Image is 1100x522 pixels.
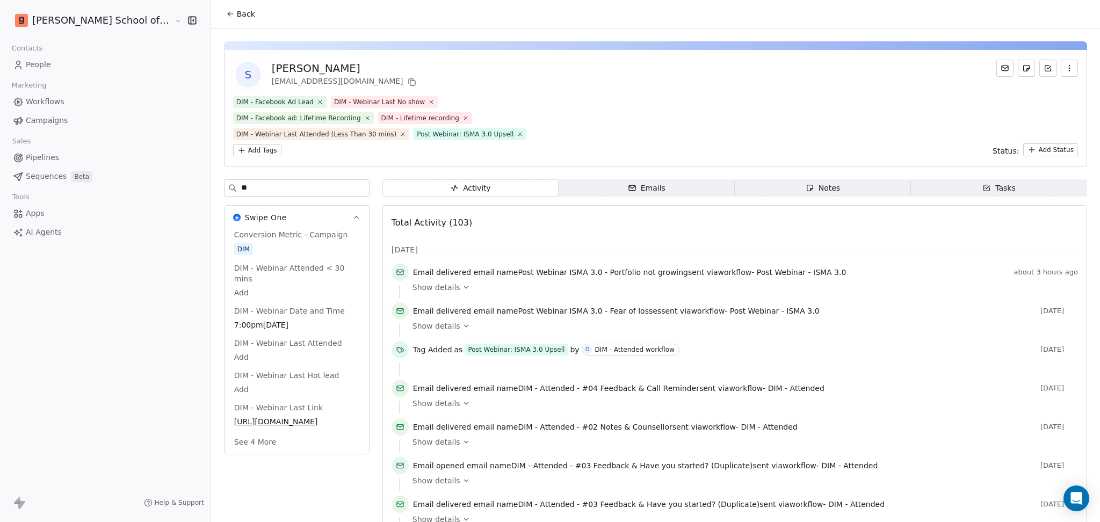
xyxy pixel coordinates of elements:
span: Email delivered [413,307,471,315]
a: Show details [412,398,1070,409]
span: Total Activity (103) [392,218,472,228]
span: email name sent via workflow - [413,422,798,432]
div: Swipe OneSwipe One [225,229,369,454]
div: Post Webinar: ISMA 3.0 Upsell [468,345,565,354]
img: Goela%20School%20Logos%20(4).png [15,14,28,27]
span: DIM - Webinar Attended < 30 mins [232,263,361,284]
span: [DATE] [392,244,418,255]
span: [DATE] [1040,345,1078,354]
span: DIM - Attended [741,423,798,431]
span: DIM - Attended [821,461,878,470]
div: DIM - Facebook Ad Lead [236,97,314,107]
span: DIM - Webinar Last Link [232,402,325,413]
span: Email delivered [413,423,471,431]
span: AI Agents [26,227,62,238]
span: as [454,344,463,355]
span: Help & Support [155,498,204,507]
a: SequencesBeta [9,168,202,185]
div: D [585,345,590,354]
a: AI Agents [9,223,202,241]
span: Email opened [413,461,465,470]
span: Email delivered [413,384,471,393]
span: DIM - Webinar Last Hot lead [232,370,342,381]
span: Sequences [26,171,67,182]
button: See 4 More [228,432,283,452]
a: Show details [412,437,1070,447]
span: [DATE] [1040,384,1078,393]
a: Workflows [9,93,202,111]
div: DIM - Lifetime recording [381,113,459,123]
span: Show details [412,437,460,447]
span: DIM - Webinar Last Attended [232,338,344,349]
span: Show details [412,282,460,293]
a: Campaigns [9,112,202,129]
button: Swipe OneSwipe One [225,206,369,229]
div: Tasks [982,183,1016,194]
div: DIM - Webinar Last Attended (Less Than 30 mins) [236,129,397,139]
span: Sales [8,133,35,149]
span: [DATE] [1040,461,1078,470]
div: DIM - Webinar Last No show [334,97,425,107]
a: Pipelines [9,149,202,166]
span: Back [237,9,255,19]
span: Workflows [26,96,64,107]
button: [PERSON_NAME] School of Finance LLP [13,11,167,30]
a: Show details [412,321,1070,331]
span: Contacts [7,40,47,56]
span: [DATE] [1040,423,1078,431]
span: Swipe One [245,212,287,223]
span: DIM - Attended [768,384,824,393]
div: DIM - Attended workflow [595,346,675,353]
span: 7:00pm[DATE] [234,320,359,330]
div: Open Intercom Messenger [1063,485,1089,511]
a: Show details [412,475,1070,486]
a: Apps [9,205,202,222]
span: [DATE] [1040,500,1078,509]
span: Post Webinar ISMA 3.0 - Portfolio not growing [518,268,688,277]
div: DIM - Facebook ad: Lifetime Recording [236,113,361,123]
span: Conversion Metric - Campaign [232,229,350,240]
a: Help & Support [144,498,204,507]
span: DIM - Attended - #03 Feedback & Have you started? (Duplicate) [518,500,759,509]
span: email name sent via workflow - [413,499,885,510]
a: Show details [412,282,1070,293]
img: Swipe One [233,214,241,221]
span: DIM - Attended - #03 Feedback & Have you started? (Duplicate) [511,461,753,470]
span: Campaigns [26,115,68,126]
span: DIM - Webinar Date and Time [232,306,347,316]
span: DIM - Attended - #02 Notes & Counsellor [518,423,672,431]
span: Email delivered [413,500,471,509]
span: Show details [412,321,460,331]
span: [DATE] [1040,307,1078,315]
span: Post Webinar - ISMA 3.0 [730,307,820,315]
span: email name sent via workflow - [413,267,846,278]
a: People [9,56,202,74]
div: DIM [237,244,250,255]
span: Show details [412,475,460,486]
div: Post Webinar: ISMA 3.0 Upsell [417,129,513,139]
button: Add Tags [233,144,281,156]
span: email name sent via workflow - [413,383,824,394]
span: Pipelines [26,152,59,163]
div: [PERSON_NAME] [272,61,418,76]
div: Emails [628,183,665,194]
span: about 3 hours ago [1014,268,1078,277]
span: by [570,344,579,355]
span: Show details [412,398,460,409]
button: Add Status [1023,143,1078,156]
span: DIM - Attended [828,500,885,509]
button: Back [220,4,262,24]
span: Beta [71,171,92,182]
span: [URL][DOMAIN_NAME] [234,416,359,427]
span: Status: [993,146,1019,156]
span: Post Webinar ISMA 3.0 - Fear of losses [518,307,661,315]
span: [PERSON_NAME] School of Finance LLP [32,13,172,27]
span: Tag Added [413,344,452,355]
span: email name sent via workflow - [413,460,878,471]
span: Add [234,352,359,363]
span: Add [234,384,359,395]
span: S [235,62,261,88]
span: Add [234,287,359,298]
span: Email delivered [413,268,471,277]
span: DIM - Attended - #04 Feedback & Call Reminder [518,384,699,393]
